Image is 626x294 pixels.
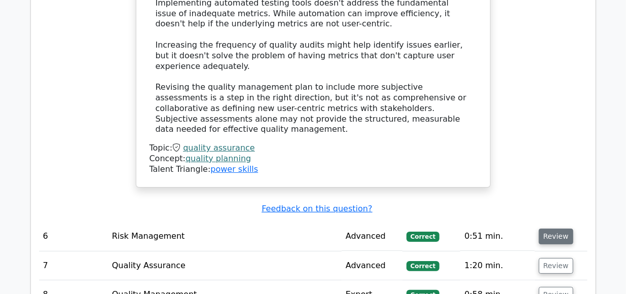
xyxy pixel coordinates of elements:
[342,222,402,251] td: Advanced
[39,222,108,251] td: 6
[150,154,477,164] div: Concept:
[39,251,108,280] td: 7
[183,143,255,153] a: quality assurance
[407,261,439,271] span: Correct
[210,164,258,174] a: power skills
[407,232,439,242] span: Correct
[460,251,534,280] td: 1:20 min.
[539,258,573,274] button: Review
[539,229,573,244] button: Review
[342,251,402,280] td: Advanced
[108,222,342,251] td: Risk Management
[262,204,372,213] a: Feedback on this question?
[150,143,477,174] div: Talent Triangle:
[108,251,342,280] td: Quality Assurance
[150,143,477,154] div: Topic:
[186,154,251,163] a: quality planning
[460,222,534,251] td: 0:51 min.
